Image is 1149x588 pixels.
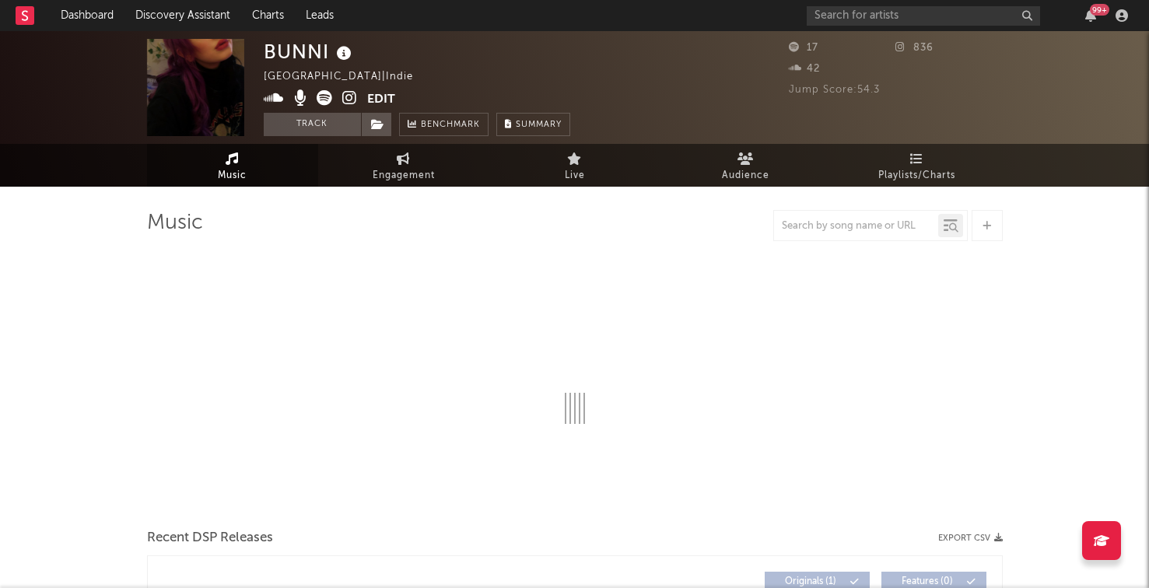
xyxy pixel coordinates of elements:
input: Search for artists [807,6,1040,26]
span: Engagement [373,166,435,185]
input: Search by song name or URL [774,220,938,233]
button: Edit [367,90,395,110]
button: Track [264,113,361,136]
a: Audience [660,144,832,187]
div: BUNNI [264,39,356,65]
span: Originals ( 1 ) [775,577,846,586]
span: 836 [895,43,934,53]
span: 17 [789,43,818,53]
div: 99 + [1090,4,1109,16]
a: Engagement [318,144,489,187]
a: Benchmark [399,113,489,136]
button: Export CSV [938,534,1003,543]
a: Music [147,144,318,187]
span: Live [565,166,585,185]
span: Summary [516,121,562,129]
button: Summary [496,113,570,136]
div: [GEOGRAPHIC_DATA] | Indie [264,68,431,86]
span: Recent DSP Releases [147,529,273,548]
a: Live [489,144,660,187]
a: Playlists/Charts [832,144,1003,187]
span: Music [218,166,247,185]
span: Playlists/Charts [878,166,955,185]
span: Benchmark [421,116,480,135]
span: Jump Score: 54.3 [789,85,880,95]
span: Features ( 0 ) [892,577,963,586]
span: 42 [789,64,820,74]
button: 99+ [1085,9,1096,22]
span: Audience [722,166,769,185]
